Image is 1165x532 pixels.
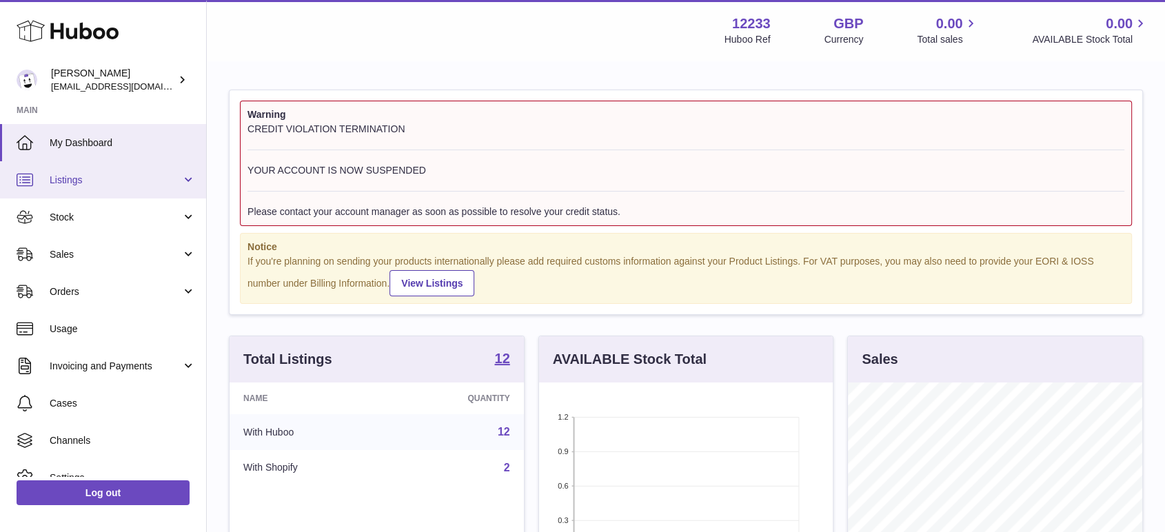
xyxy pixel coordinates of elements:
[50,211,181,224] span: Stock
[833,14,863,33] strong: GBP
[494,351,509,365] strong: 12
[504,462,510,473] a: 2
[50,136,196,150] span: My Dashboard
[388,382,524,414] th: Quantity
[558,413,568,421] text: 1.2
[50,248,181,261] span: Sales
[732,14,771,33] strong: 12233
[51,67,175,93] div: [PERSON_NAME]
[1106,14,1133,33] span: 0.00
[247,108,1124,121] strong: Warning
[558,482,568,490] text: 0.6
[50,471,196,484] span: Settings
[17,70,37,90] img: internalAdmin-12233@internal.huboo.com
[494,351,509,368] a: 12
[17,480,190,505] a: Log out
[230,382,388,414] th: Name
[50,323,196,336] span: Usage
[862,350,898,369] h3: Sales
[51,81,203,92] span: [EMAIL_ADDRESS][DOMAIN_NAME]
[230,450,388,486] td: With Shopify
[1032,14,1148,46] a: 0.00 AVAILABLE Stock Total
[247,123,1124,218] div: CREDIT VIOLATION TERMINATION YOUR ACCOUNT IS NOW SUSPENDED Please contact your account manager as...
[1032,33,1148,46] span: AVAILABLE Stock Total
[50,285,181,298] span: Orders
[824,33,864,46] div: Currency
[917,14,978,46] a: 0.00 Total sales
[725,33,771,46] div: Huboo Ref
[50,434,196,447] span: Channels
[50,174,181,187] span: Listings
[247,255,1124,296] div: If you're planning on sending your products internationally please add required customs informati...
[389,270,474,296] a: View Listings
[247,241,1124,254] strong: Notice
[553,350,707,369] h3: AVAILABLE Stock Total
[498,426,510,438] a: 12
[936,14,963,33] span: 0.00
[917,33,978,46] span: Total sales
[230,414,388,450] td: With Huboo
[558,447,568,456] text: 0.9
[243,350,332,369] h3: Total Listings
[50,360,181,373] span: Invoicing and Payments
[558,516,568,524] text: 0.3
[50,397,196,410] span: Cases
